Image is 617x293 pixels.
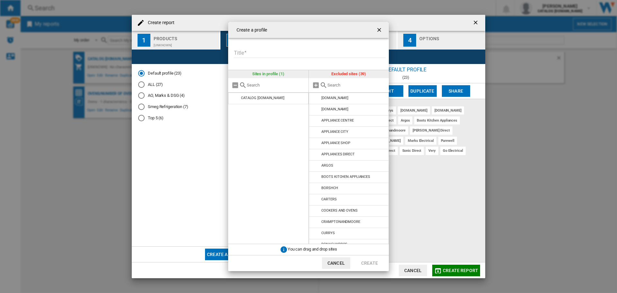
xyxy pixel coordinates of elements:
button: getI18NText('BUTTONS.CLOSE_DIALOG') [373,23,386,36]
div: [DOMAIN_NAME] [321,107,348,111]
h4: Create a profile [233,27,267,33]
div: CATALOG [DOMAIN_NAME] [241,96,284,100]
div: BOOTS KITCHEN APPLIANCES [321,175,370,179]
div: Sites in profile (1) [228,70,308,78]
div: APPLIANCE CENTRE [321,118,353,123]
button: Cancel [322,257,350,269]
md-icon: Add all [312,81,320,89]
div: COOKERS AND OVENS [321,208,357,213]
div: [DOMAIN_NAME] [321,96,348,100]
div: APPLIANCE SHOP [321,141,350,145]
md-icon: Remove all [231,81,239,89]
input: Search [247,83,305,87]
div: CARTERS [321,197,336,201]
div: Excluded sites (39) [309,70,389,78]
div: CURRYS [321,231,335,235]
div: DONAGHYBROS [321,242,347,246]
span: You can drag and drop sites [288,247,337,252]
div: APPLIANCE CITY [321,130,348,134]
input: Search [327,83,386,87]
ng-md-icon: getI18NText('BUTTONS.CLOSE_DIALOG') [376,27,384,34]
div: CRAMPTONANDMOORE [321,220,360,224]
div: BORSHCH [321,186,338,190]
div: APPLIANCES DIRECT [321,152,354,156]
button: Create [355,257,384,269]
div: ARGOS [321,163,333,168]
